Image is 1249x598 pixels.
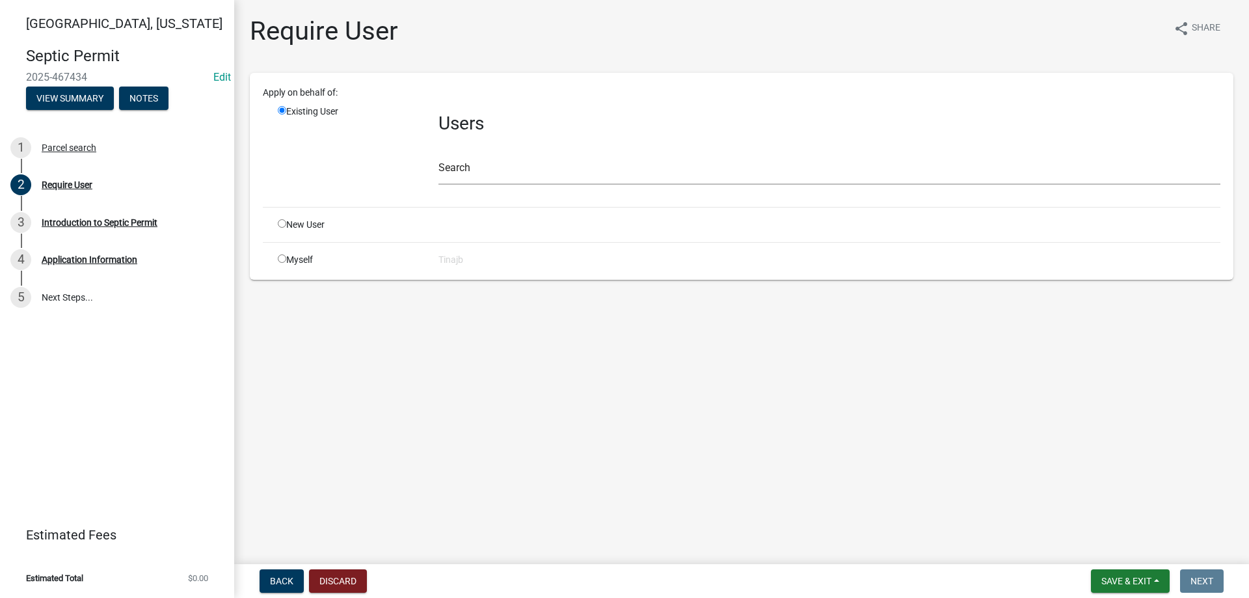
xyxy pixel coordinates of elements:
[10,174,31,195] div: 2
[42,180,92,189] div: Require User
[10,137,31,158] div: 1
[119,94,168,104] wm-modal-confirm: Notes
[26,87,114,110] button: View Summary
[213,71,231,83] a: Edit
[26,94,114,104] wm-modal-confirm: Summary
[26,574,83,582] span: Estimated Total
[268,253,429,267] div: Myself
[1101,576,1151,586] span: Save & Exit
[1180,569,1224,593] button: Next
[26,16,222,31] span: [GEOGRAPHIC_DATA], [US_STATE]
[10,212,31,233] div: 3
[1174,21,1189,36] i: share
[268,218,429,232] div: New User
[1190,576,1213,586] span: Next
[119,87,168,110] button: Notes
[26,71,208,83] span: 2025-467434
[438,113,1220,135] h3: Users
[10,287,31,308] div: 5
[10,522,213,548] a: Estimated Fees
[42,218,157,227] div: Introduction to Septic Permit
[42,143,96,152] div: Parcel search
[188,574,208,582] span: $0.00
[1192,21,1220,36] span: Share
[1163,16,1231,41] button: shareShare
[270,576,293,586] span: Back
[309,569,367,593] button: Discard
[213,71,231,83] wm-modal-confirm: Edit Application Number
[1091,569,1170,593] button: Save & Exit
[268,105,429,197] div: Existing User
[10,249,31,270] div: 4
[26,47,224,66] h4: Septic Permit
[250,16,398,47] h1: Require User
[42,255,137,264] div: Application Information
[253,86,1230,100] div: Apply on behalf of:
[260,569,304,593] button: Back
